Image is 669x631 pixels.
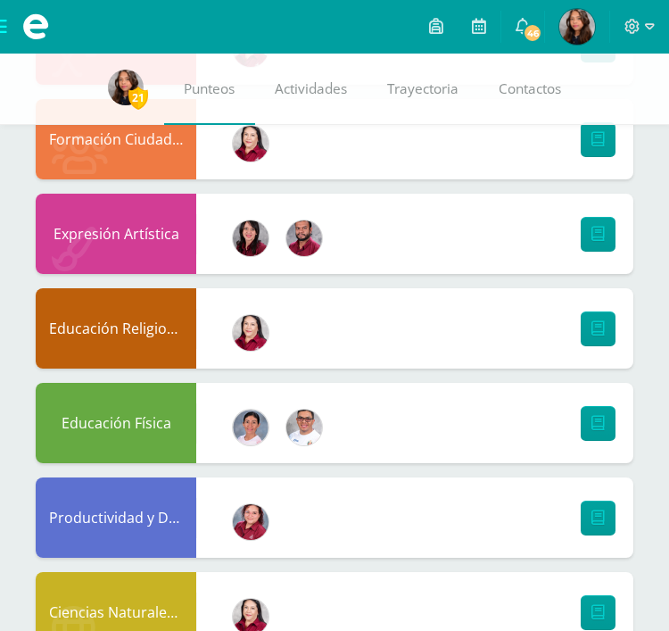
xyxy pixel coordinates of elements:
span: Actividades [275,79,347,98]
a: Punteos [164,54,255,125]
img: d0b9331bfafc7ee4cab58593bcd985df.png [108,70,144,105]
a: Actividades [255,54,368,125]
img: 258f2c28770a8c8efa47561a5b85f558.png [233,504,268,540]
div: Educación Física [36,383,196,463]
a: Contactos [479,54,582,125]
div: Educación Religiosa Escolar [36,288,196,369]
img: 93ec25152415fe2cab331981aca33a95.png [233,315,268,351]
a: Trayectoria [368,54,479,125]
span: Trayectoria [387,79,458,98]
img: d0b9331bfafc7ee4cab58593bcd985df.png [559,9,595,45]
img: 9abbe43aaafe0ed17d550ebc90d1790c.png [233,410,268,445]
div: Expresión Artística [36,194,196,274]
span: 21 [128,87,148,109]
img: 805811bcaf86086e66a0616b189278fe.png [286,410,322,445]
div: Formación Ciudadana [36,99,196,179]
div: Productividad y Desarrollo [36,477,196,558]
img: 93ec25152415fe2cab331981aca33a95.png [233,126,268,162]
span: Punteos [184,79,235,98]
span: 46 [523,23,542,43]
span: Contactos [499,79,561,98]
img: 97d0c8fa0986aa0795e6411a21920e60.png [233,220,268,256]
img: 5d51c81de9bbb3fffc4019618d736967.png [286,220,322,256]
